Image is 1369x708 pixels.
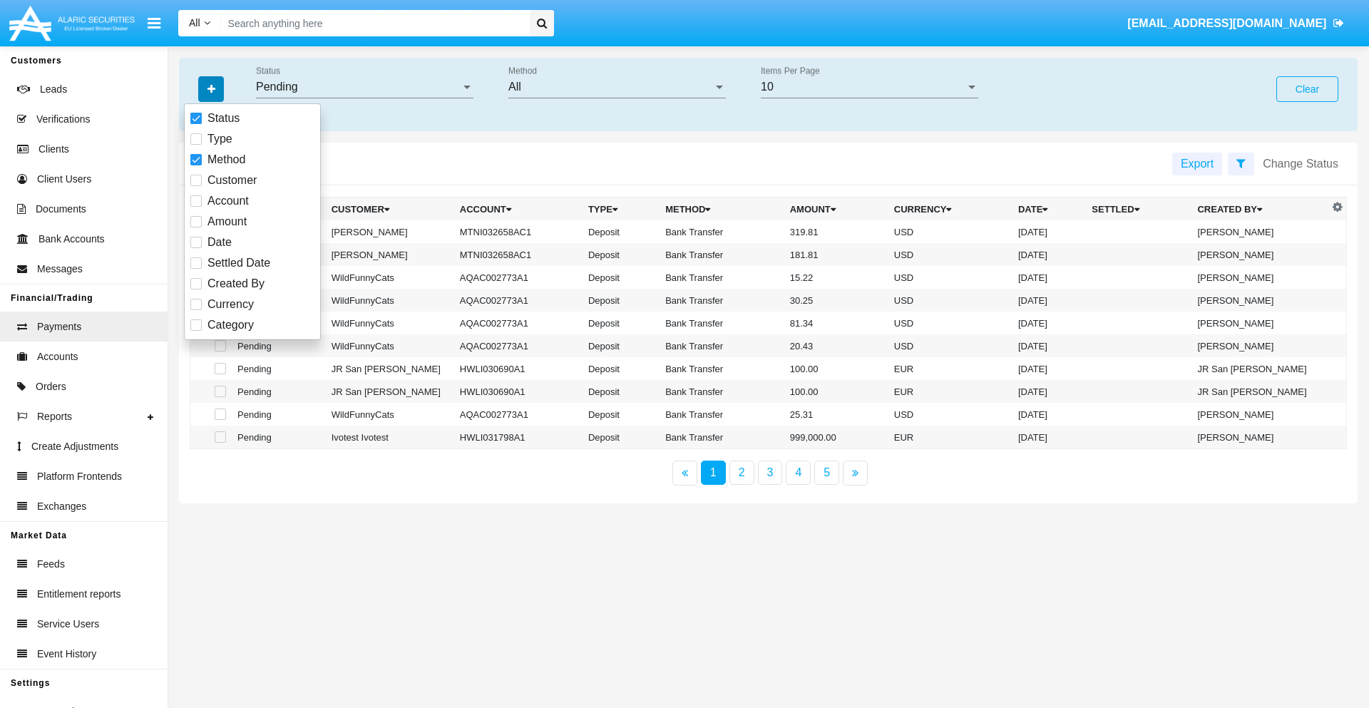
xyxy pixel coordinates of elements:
td: [DATE] [1012,403,1086,426]
td: Pending [232,403,326,426]
a: [EMAIL_ADDRESS][DOMAIN_NAME] [1121,4,1351,43]
span: Type [207,130,232,148]
th: Customer [326,197,454,221]
th: Amount [784,197,888,221]
span: Exchanges [37,499,86,514]
td: Deposit [583,334,660,357]
th: Date [1012,197,1086,221]
img: Logo image [7,2,137,44]
span: Category [207,317,254,334]
td: 81.34 [784,312,888,334]
a: 1 [701,461,726,485]
td: Bank Transfer [660,380,784,403]
td: WildFunnyCats [326,289,454,312]
span: Verifications [36,112,90,127]
td: USD [888,289,1012,312]
td: 181.81 [784,243,888,266]
td: [PERSON_NAME] [1191,403,1328,426]
td: Bank Transfer [660,403,784,426]
td: JR San [PERSON_NAME] [326,357,454,380]
td: JR San [PERSON_NAME] [326,380,454,403]
th: Account [454,197,583,221]
td: [PERSON_NAME] [1191,266,1328,289]
td: EUR [888,426,1012,449]
span: Orders [36,379,66,394]
span: Currency [207,296,254,313]
td: AQAC002773A1 [454,266,583,289]
span: Accounts [37,349,78,364]
td: Deposit [583,426,660,449]
span: Leads [40,82,67,97]
a: 5 [814,461,839,485]
td: [PERSON_NAME] [1191,289,1328,312]
td: [DATE] [1012,380,1086,403]
td: [DATE] [1012,289,1086,312]
a: 3 [758,461,783,485]
td: Bank Transfer [660,243,784,266]
td: Deposit [583,289,660,312]
span: Account [207,193,249,210]
input: Search [221,10,525,36]
a: 4 [786,461,811,485]
td: [DATE] [1012,312,1086,334]
span: Created By [207,275,265,292]
span: Reports [37,409,72,424]
th: Settled [1086,197,1191,221]
span: Feeds [37,557,65,572]
td: [DATE] [1012,220,1086,243]
td: [DATE] [1012,357,1086,380]
td: 100.00 [784,380,888,403]
td: MTNI032658AC1 [454,220,583,243]
td: [PERSON_NAME] [1191,243,1328,266]
a: All [178,16,221,31]
nav: paginator [179,461,1358,486]
td: [DATE] [1012,243,1086,266]
td: Pending [232,334,326,357]
td: EUR [888,380,1012,403]
td: [PERSON_NAME] [1191,426,1328,449]
td: Pending [232,357,326,380]
span: Create Adjustments [31,439,118,454]
span: Customer [207,172,257,189]
td: 20.43 [784,334,888,357]
td: [DATE] [1012,334,1086,357]
span: Service Users [37,617,99,632]
td: Pending [232,380,326,403]
span: Export [1181,158,1214,170]
td: [PERSON_NAME] [1191,312,1328,334]
span: Date [207,234,232,251]
td: Deposit [583,312,660,334]
td: HWLI031798A1 [454,426,583,449]
td: Bank Transfer [660,266,784,289]
span: Entitlement reports [37,587,121,602]
td: Ivotest Ivotest [326,426,454,449]
td: 30.25 [784,289,888,312]
td: AQAC002773A1 [454,334,583,357]
td: WildFunnyCats [326,334,454,357]
th: Created By [1191,197,1328,221]
span: Clients [39,142,69,157]
span: Bank Accounts [39,232,105,247]
span: Status [207,110,240,127]
td: [PERSON_NAME] [326,220,454,243]
td: [DATE] [1012,266,1086,289]
span: Documents [36,202,86,217]
a: 2 [729,461,754,485]
td: USD [888,312,1012,334]
td: 15.22 [784,266,888,289]
span: Messages [37,262,83,277]
span: Amount [207,213,247,230]
td: 319.81 [784,220,888,243]
td: AQAC002773A1 [454,312,583,334]
td: Deposit [583,243,660,266]
td: WildFunnyCats [326,266,454,289]
td: Deposit [583,380,660,403]
span: Event History [37,647,96,662]
td: Deposit [583,220,660,243]
td: 100.00 [784,357,888,380]
td: [PERSON_NAME] [326,243,454,266]
td: WildFunnyCats [326,312,454,334]
td: Bank Transfer [660,357,784,380]
span: All [508,81,521,93]
span: Method [207,151,245,168]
